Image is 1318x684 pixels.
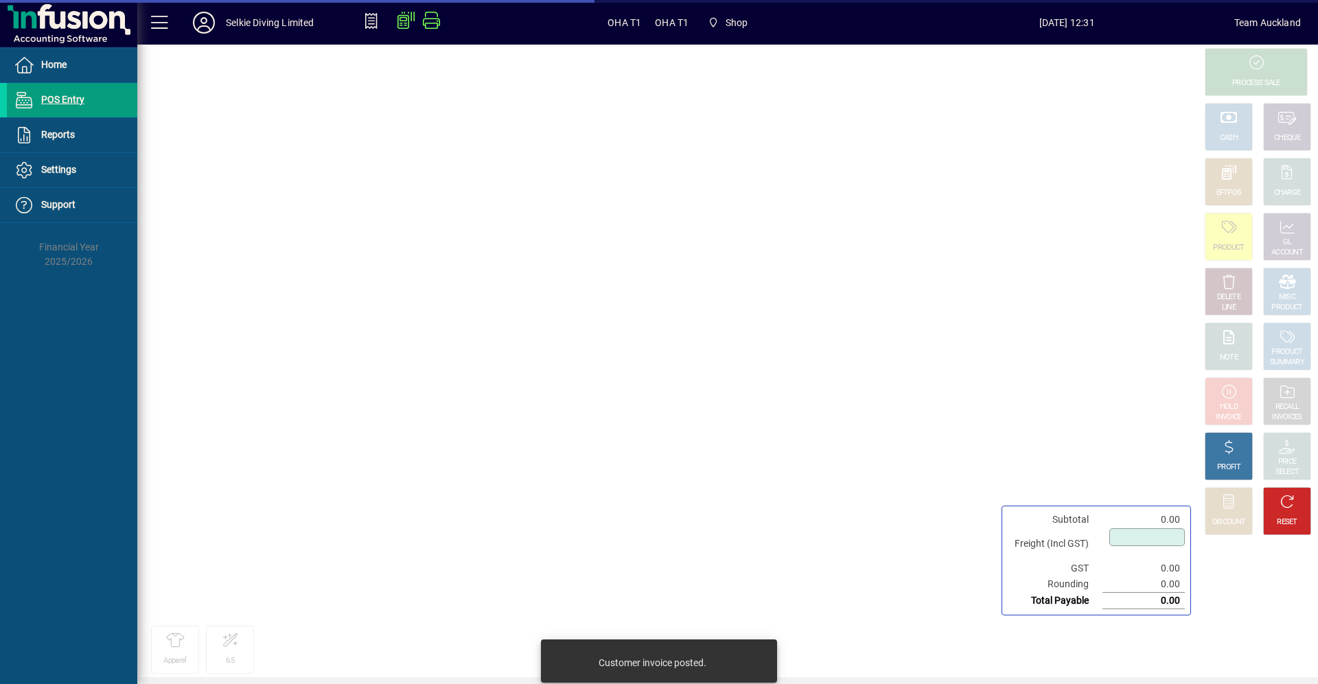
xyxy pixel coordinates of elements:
[726,12,748,34] span: Shop
[41,129,75,140] span: Reports
[702,10,753,35] span: Shop
[655,12,689,34] span: OHA T1
[7,118,137,152] a: Reports
[1277,517,1297,528] div: RESET
[1216,188,1242,198] div: EFTPOS
[1008,528,1102,561] td: Freight (Incl GST)
[41,94,84,105] span: POS Entry
[41,59,67,70] span: Home
[1275,402,1299,412] div: RECALL
[1274,133,1300,143] div: CHEQUE
[1008,561,1102,576] td: GST
[7,153,137,187] a: Settings
[182,10,226,35] button: Profile
[226,12,314,34] div: Selkie Diving Limited
[1278,457,1297,467] div: PRICE
[41,164,76,175] span: Settings
[900,12,1234,34] span: [DATE] 12:31
[226,656,235,666] div: 6.5
[1279,292,1295,303] div: MISC
[1102,593,1185,609] td: 0.00
[1102,576,1185,593] td: 0.00
[1283,237,1292,248] div: GL
[1222,303,1236,313] div: LINE
[1232,78,1280,89] div: PROCESS SALE
[1213,243,1244,253] div: PRODUCT
[1216,412,1241,423] div: INVOICE
[1274,188,1301,198] div: CHARGE
[599,656,706,670] div: Customer invoice posted.
[608,12,641,34] span: OHA T1
[41,199,76,210] span: Support
[1102,561,1185,576] td: 0.00
[7,48,137,82] a: Home
[1272,412,1302,423] div: INVOICES
[1220,353,1238,363] div: NOTE
[1102,512,1185,528] td: 0.00
[1271,347,1302,357] div: PRODUCT
[1212,517,1245,528] div: DISCOUNT
[1217,462,1240,473] div: PROFIT
[7,188,137,222] a: Support
[1220,133,1238,143] div: CASH
[1217,292,1240,303] div: DELETE
[1271,303,1302,313] div: PRODUCT
[1271,248,1303,258] div: ACCOUNT
[1220,402,1238,412] div: HOLD
[163,656,186,666] div: Apparel
[1008,593,1102,609] td: Total Payable
[1275,467,1299,477] div: SELECT
[1008,512,1102,528] td: Subtotal
[1008,576,1102,593] td: Rounding
[1234,12,1301,34] div: Team Auckland
[1270,357,1304,368] div: SUMMARY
